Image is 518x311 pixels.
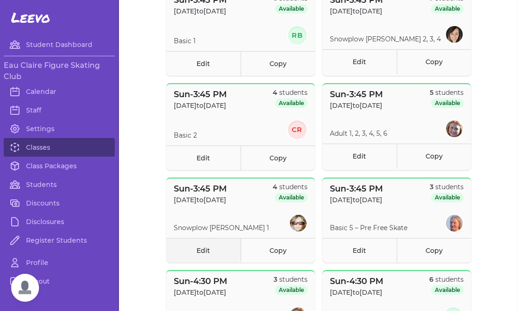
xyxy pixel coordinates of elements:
a: Copy [241,238,315,263]
p: [DATE] to [DATE] [174,101,227,110]
p: [DATE] to [DATE] [174,288,227,297]
p: [DATE] to [DATE] [330,101,383,110]
span: Available [431,193,464,202]
a: Edit [166,238,241,263]
a: Students [4,175,115,194]
p: Sun - 4:30 PM [330,275,383,288]
span: Available [275,4,308,13]
a: Copy [241,146,315,170]
span: 5 [430,88,433,97]
p: students [274,275,308,284]
span: 3 [430,183,433,191]
p: students [430,88,464,97]
a: Register Students [4,231,115,250]
a: Edit [322,238,397,263]
h3: Eau Claire Figure Skating Club [4,60,115,82]
span: 3 [274,275,277,284]
p: students [273,88,308,97]
a: Copy [397,49,471,74]
p: Basic 2 [174,131,197,140]
span: Available [431,285,464,295]
span: Leevo [11,9,50,26]
span: Available [431,99,464,108]
p: students [429,275,464,284]
a: Disclosures [4,212,115,231]
a: Edit [166,51,241,76]
p: [DATE] to [DATE] [330,195,383,205]
p: students [430,182,464,192]
a: Staff [4,101,115,119]
a: Profile [4,253,115,272]
p: [DATE] to [DATE] [330,288,383,297]
p: Sun - 3:45 PM [330,182,383,195]
a: Calendar [4,82,115,101]
a: Edit [322,49,397,74]
p: Basic 5 – Pre Free Skate [330,223,407,232]
a: Copy [397,238,471,263]
div: Open chat [11,274,39,302]
span: 4 [273,183,277,191]
a: Edit [322,144,397,168]
a: Settings [4,119,115,138]
p: Snowplow [PERSON_NAME] 2, 3, 4 [330,34,441,44]
a: Discounts [4,194,115,212]
a: Classes [4,138,115,157]
p: Adult 1, 2, 3, 4, 5, 6 [330,129,387,138]
span: Available [431,4,464,13]
p: [DATE] to [DATE] [174,195,227,205]
p: [DATE] to [DATE] [174,7,227,16]
p: Sun - 3:45 PM [174,182,227,195]
a: Student Dashboard [4,35,115,54]
span: Available [275,285,308,295]
p: Sun - 3:45 PM [330,88,383,101]
p: Sun - 3:45 PM [174,88,227,101]
a: Class Packages [4,157,115,175]
p: Sun - 4:30 PM [174,275,227,288]
p: [DATE] to [DATE] [330,7,383,16]
a: Copy [241,51,315,76]
p: Basic 1 [174,36,196,46]
span: Available [275,99,308,108]
a: Edit [166,146,241,170]
p: students [273,182,308,192]
p: Snowplow [PERSON_NAME] 1 [174,223,269,232]
a: Copy [397,144,471,168]
text: CR [292,126,303,134]
span: 6 [429,275,433,284]
a: Logout [4,272,115,291]
text: RB [291,31,303,40]
span: 4 [273,88,277,97]
span: Available [275,193,308,202]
